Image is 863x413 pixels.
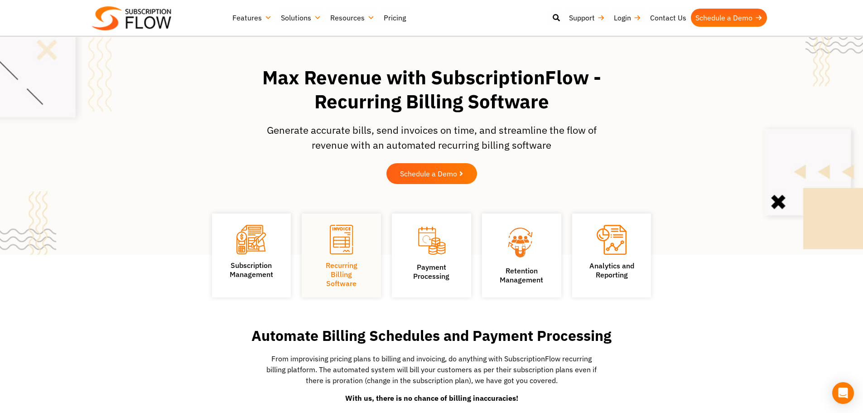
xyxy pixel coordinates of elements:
[386,163,477,184] a: Schedule a Demo
[326,9,379,27] a: Resources
[244,66,620,113] h1: Max Revenue with SubscriptionFlow - Recurring Billing Software
[646,9,691,27] a: Contact Us
[832,382,854,404] div: Open Intercom Messenger
[264,353,599,386] p: From improvising pricing plans to billing and invoicing, do anything with SubscriptionFlow recurr...
[609,9,646,27] a: Login
[379,9,410,27] a: Pricing
[266,122,597,152] p: Generate accurate bills, send invoices on time, and streamline the flow of revenue with an automa...
[500,266,543,284] a: Retention Management
[400,170,457,177] span: Schedule a Demo
[496,225,548,259] img: Retention Management icon
[326,261,357,288] a: Recurring Billing Software
[228,9,276,27] a: Features
[691,9,767,27] a: Schedule a Demo
[564,9,609,27] a: Support
[413,262,449,281] a: PaymentProcessing
[236,225,266,254] img: Subscription Management icon
[417,225,446,256] img: Payment Processing icon
[276,9,326,27] a: Solutions
[92,6,171,30] img: Subscriptionflow
[232,327,631,344] h2: Automate Billing Schedules and Payment Processing
[597,225,627,255] img: Analytics and Reporting icon
[330,225,353,254] img: Recurring Billing Software icon
[230,261,273,279] a: SubscriptionManagement
[345,394,518,403] strong: With us, there is no chance of billing inaccuracies!
[589,261,634,279] a: Analytics andReporting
